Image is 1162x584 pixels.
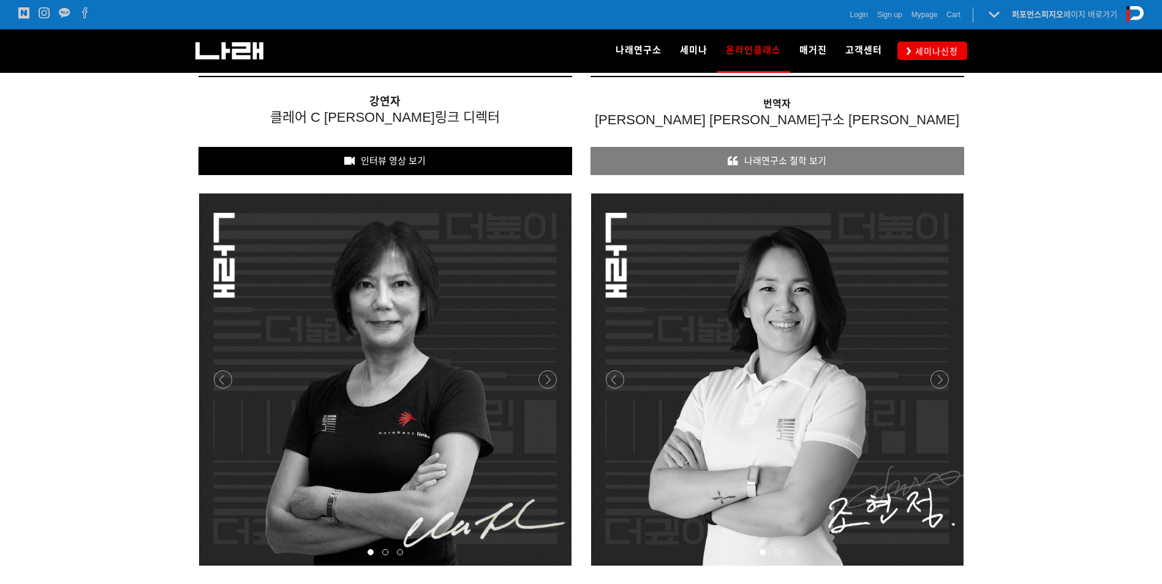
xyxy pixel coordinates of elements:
span: 온라인클래스 [726,40,781,60]
a: 세미나 [671,29,717,72]
a: 퍼포먼스피지오페이지 바로가기 [1012,10,1117,19]
span: 세미나신청 [911,45,958,58]
strong: 퍼포먼스피지오 [1012,10,1063,19]
a: 인터뷰 영상 보기 [198,147,572,174]
span: 고객센터 [845,45,882,56]
strong: 번역자 [763,99,791,109]
a: 매거진 [790,29,836,72]
a: 고객센터 [836,29,891,72]
strong: 강연자 [369,95,401,108]
a: Login [850,9,868,21]
a: 세미나신청 [897,42,967,59]
span: 세미나 [680,45,707,56]
a: Cart [946,9,960,21]
a: Sign up [877,9,902,21]
a: 온라인클래스 [717,29,790,72]
span: [PERSON_NAME] [PERSON_NAME]구소 [PERSON_NAME] [595,112,959,127]
span: 나래연구소 [616,45,662,56]
a: Mypage [911,9,938,21]
span: 클레어 C [PERSON_NAME]링크 디렉터 [270,110,500,125]
a: 나래연구소 [606,29,671,72]
a: 나래연구소 철학 보기 [590,147,964,174]
span: 매거진 [799,45,827,56]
